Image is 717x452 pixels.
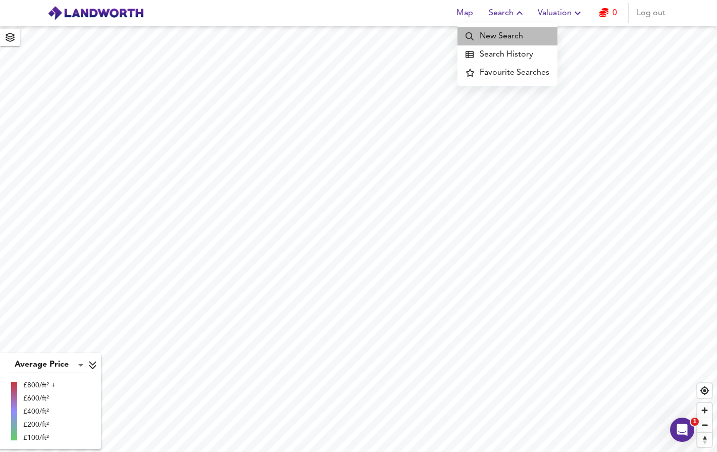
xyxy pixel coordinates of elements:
[538,6,584,20] span: Valuation
[599,6,617,20] a: 0
[23,407,56,417] div: £400/ft²
[457,64,557,82] a: Favourite Searches
[457,45,557,64] a: Search History
[23,380,56,390] div: £800/ft² +
[670,418,694,442] iframe: Intercom live chat
[534,3,588,23] button: Valuation
[485,3,530,23] button: Search
[9,357,87,373] div: Average Price
[457,27,557,45] a: New Search
[452,6,477,20] span: Map
[697,433,712,447] span: Reset bearing to north
[697,403,712,418] button: Zoom in
[637,6,665,20] span: Log out
[697,432,712,447] button: Reset bearing to north
[633,3,670,23] button: Log out
[47,6,144,21] img: logo
[691,418,699,426] span: 1
[697,418,712,432] button: Zoom out
[23,433,56,443] div: £100/ft²
[697,383,712,398] button: Find my location
[697,418,712,432] span: Zoom out
[448,3,481,23] button: Map
[489,6,526,20] span: Search
[23,393,56,404] div: £600/ft²
[592,3,624,23] button: 0
[23,420,56,430] div: £200/ft²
